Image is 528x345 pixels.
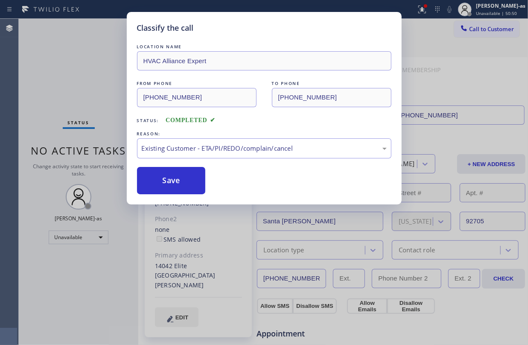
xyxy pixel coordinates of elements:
div: FROM PHONE [137,79,257,88]
h5: Classify the call [137,22,194,34]
div: TO PHONE [272,79,391,88]
span: COMPLETED [166,117,215,123]
input: From phone [137,88,257,107]
div: REASON: [137,129,391,138]
div: LOCATION NAME [137,42,391,51]
span: Status: [137,117,159,123]
input: To phone [272,88,391,107]
button: Save [137,167,206,194]
div: Existing Customer - ETA/PI/REDO/complain/cancel [142,143,387,153]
